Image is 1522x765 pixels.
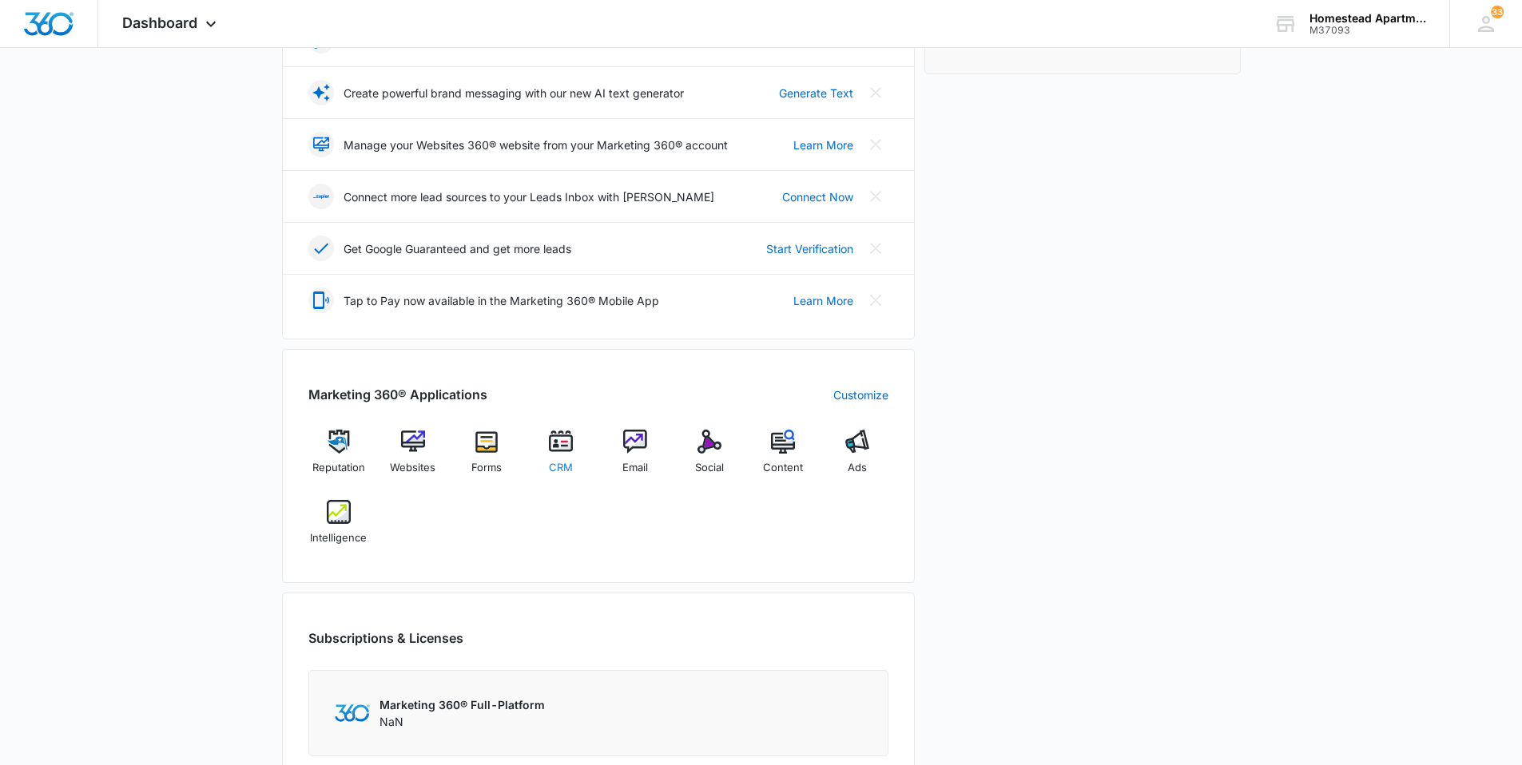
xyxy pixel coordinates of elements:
button: Close [863,184,888,209]
a: Forms [456,430,518,487]
button: Close [863,236,888,261]
a: Learn More [793,292,853,309]
a: Customize [833,386,888,403]
a: Intelligence [308,500,370,557]
a: Content [753,430,814,487]
span: Dashboard [122,14,197,31]
span: Social [695,460,724,476]
a: Ads [827,430,888,487]
div: NaN [380,696,545,730]
h2: Subscriptions & Licenses [308,628,463,648]
span: Forms [471,460,502,476]
span: Intelligence [310,530,367,546]
button: Close [863,80,888,105]
a: Email [605,430,666,487]
a: Websites [382,430,443,487]
p: Get Google Guaranteed and get more leads [344,240,571,257]
a: Reputation [308,430,370,487]
span: Websites [390,460,435,476]
p: Tap to Pay now available in the Marketing 360® Mobile App [344,292,659,309]
p: Connect more lead sources to your Leads Inbox with [PERSON_NAME] [344,188,714,205]
button: Close [863,287,888,313]
h2: Marketing 360® Applications [308,385,487,404]
span: Reputation [312,460,365,476]
p: Marketing 360® Full-Platform [380,696,545,713]
img: Marketing 360 Logo [335,704,370,721]
button: Close [863,132,888,157]
a: Connect Now [782,188,853,205]
a: Social [678,430,740,487]
div: account id [1309,25,1426,36]
span: Content [763,460,803,476]
span: Email [622,460,648,476]
p: Manage your Websites 360® website from your Marketing 360® account [344,137,728,153]
div: account name [1309,12,1426,25]
span: 33 [1491,6,1504,18]
a: Start Verification [766,240,853,257]
a: Generate Text [779,85,853,101]
div: notifications count [1491,6,1504,18]
a: Learn More [793,137,853,153]
span: Ads [848,460,867,476]
p: Create powerful brand messaging with our new AI text generator [344,85,684,101]
span: CRM [549,460,573,476]
a: CRM [531,430,592,487]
